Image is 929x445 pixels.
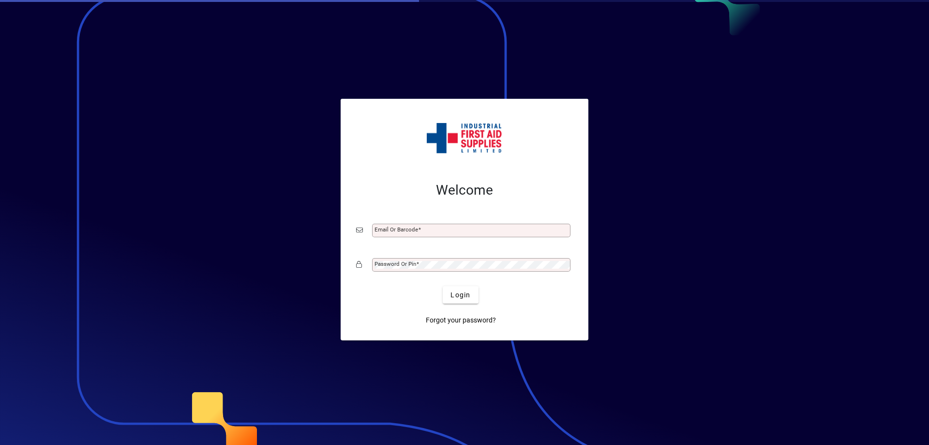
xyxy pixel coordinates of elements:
mat-label: Password or Pin [375,261,416,267]
mat-label: Email or Barcode [375,226,418,233]
button: Login [443,286,478,304]
span: Login [450,290,470,300]
span: Forgot your password? [426,315,496,325]
h2: Welcome [356,182,573,199]
a: Forgot your password? [422,311,500,329]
